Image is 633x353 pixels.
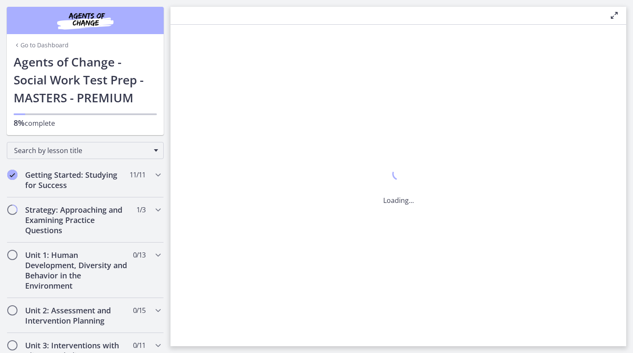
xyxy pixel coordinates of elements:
a: Go to Dashboard [14,41,69,49]
h2: Unit 2: Assessment and Intervention Planning [25,305,129,326]
h2: Unit 1: Human Development, Diversity and Behavior in the Environment [25,250,129,291]
span: Search by lesson title [14,146,150,155]
h2: Getting Started: Studying for Success [25,170,129,190]
span: 0 / 13 [133,250,145,260]
div: Search by lesson title [7,142,164,159]
span: 8% [14,118,25,128]
span: 1 / 3 [136,205,145,215]
img: Agents of Change [34,10,136,31]
span: 0 / 11 [133,340,145,350]
span: 11 / 11 [130,170,145,180]
span: 0 / 15 [133,305,145,315]
div: 1 [383,165,414,185]
p: Loading... [383,195,414,205]
h2: Strategy: Approaching and Examining Practice Questions [25,205,129,235]
i: Completed [7,170,17,180]
p: complete [14,118,157,128]
h1: Agents of Change - Social Work Test Prep - MASTERS - PREMIUM [14,53,157,107]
